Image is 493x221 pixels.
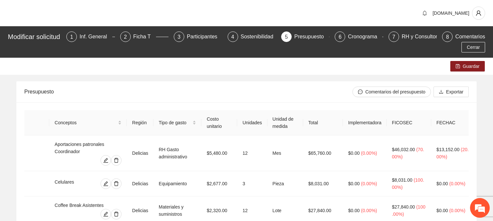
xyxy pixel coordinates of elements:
[127,110,153,135] th: Región
[111,209,122,219] button: delete
[153,110,201,135] th: Tipo de gasto
[343,110,387,135] th: Implementadora
[450,61,485,71] button: saveGuardar
[101,158,111,163] span: edit
[456,64,460,69] span: save
[101,155,111,166] button: edit
[402,31,448,42] div: RH y Consultores
[392,177,412,183] span: $8,031.00
[201,135,237,171] td: $5,480.00
[461,42,485,52] button: Cerrar
[153,171,201,196] td: Equipamiento
[442,31,485,42] div: 8Comentarios
[467,44,480,51] span: Cerrar
[133,31,156,42] div: Ficha T
[449,208,465,213] span: ( 0.00% )
[472,7,485,20] button: user
[237,171,267,196] td: 3
[8,31,62,42] div: Modificar solicitud
[281,31,329,42] div: 5Presupuesto
[352,87,431,97] button: messageComentarios del presupuesto
[361,181,377,186] span: ( 0.00% )
[267,135,303,171] td: Mes
[419,8,430,18] button: bell
[267,110,303,135] th: Unidad de medida
[127,135,153,171] td: Delicias
[70,34,73,40] span: 1
[228,31,276,42] div: 4Sostenibilidad
[55,141,122,155] div: Aportaciones patronales Coordinador
[267,171,303,196] td: Pieza
[303,110,343,135] th: Total
[446,34,449,40] span: 8
[348,181,360,186] span: $0.00
[111,158,121,163] span: delete
[101,211,111,217] span: edit
[392,34,395,40] span: 7
[55,119,117,126] span: Conceptos
[348,31,382,42] div: Cronograma
[437,147,459,152] span: $13,152.00
[387,110,431,135] th: FICOSEC
[431,110,476,135] th: FECHAC
[303,135,343,171] td: $65,760.00
[241,31,279,42] div: Sostenibilidad
[294,31,329,42] div: Presupuesto
[187,31,223,42] div: Participantes
[361,151,377,156] span: ( 0.00% )
[463,63,480,70] span: Guardar
[101,209,111,219] button: edit
[79,31,112,42] div: Inf. General
[358,90,363,95] span: message
[178,34,181,40] span: 3
[434,87,469,97] button: downloadExportar
[124,34,127,40] span: 2
[472,10,485,16] span: user
[437,181,448,186] span: $0.00
[101,181,111,186] span: edit
[365,88,425,95] span: Comentarios del presupuesto
[55,202,122,209] div: Coffee Break Asistentes
[111,155,122,166] button: delete
[446,88,463,95] span: Exportar
[159,119,191,126] span: Tipo de gasto
[101,178,111,189] button: edit
[201,171,237,196] td: $2,677.00
[111,178,122,189] button: delete
[389,31,437,42] div: 7RH y Consultores
[420,10,430,16] span: bell
[174,31,222,42] div: 3Participantes
[348,151,360,156] span: $0.00
[66,31,115,42] div: 1Inf. General
[433,10,469,16] span: [DOMAIN_NAME]
[237,110,267,135] th: Unidades
[49,110,127,135] th: Conceptos
[153,135,201,171] td: RH Gasto administrativo
[437,208,448,213] span: $0.00
[392,204,415,210] span: $27,840.00
[439,90,443,95] span: download
[55,178,87,189] div: Celulares
[348,208,360,213] span: $0.00
[339,34,342,40] span: 6
[231,34,234,40] span: 4
[449,181,465,186] span: ( 0.00% )
[361,208,377,213] span: ( 0.00% )
[237,135,267,171] td: 12
[127,171,153,196] td: Delicias
[111,181,121,186] span: delete
[201,110,237,135] th: Costo unitario
[111,211,121,217] span: delete
[120,31,168,42] div: 2Ficha T
[455,31,485,42] div: Comentarios
[303,171,343,196] td: $8,031.00
[24,82,352,101] div: Presupuesto
[335,31,383,42] div: 6Cronograma
[392,147,415,152] span: $46,032.00
[285,34,288,40] span: 5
